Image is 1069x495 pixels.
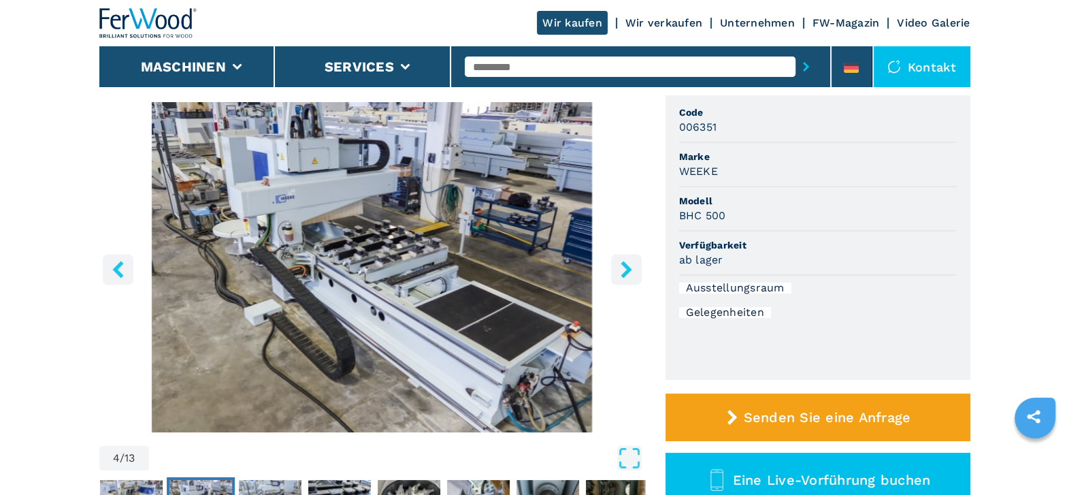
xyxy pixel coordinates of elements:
[795,51,817,82] button: submit-button
[113,453,120,464] span: 4
[152,446,642,470] button: Open Fullscreen
[679,150,957,163] span: Marke
[611,254,642,285] button: right-button
[99,102,645,432] img: Bearbeitungszentren mit Konsolentisch WEEKE BHC 500
[625,16,702,29] a: Wir verkaufen
[679,106,957,119] span: Code
[732,472,930,488] span: Eine Live-Vorführung buchen
[812,16,880,29] a: FW-Magazin
[99,102,645,432] div: Go to Slide 4
[141,59,226,75] button: Maschinen
[720,16,795,29] a: Unternehmen
[679,252,723,268] h3: ab lager
[874,46,970,87] div: Kontakt
[665,394,970,441] button: Senden Sie eine Anfrage
[99,8,197,38] img: Ferwood
[679,194,957,208] span: Modell
[537,11,608,35] a: Wir kaufen
[1017,400,1051,434] a: sharethis
[887,60,901,74] img: Kontakt
[1011,434,1059,485] iframe: Chat
[679,119,717,135] h3: 006351
[125,453,135,464] span: 13
[120,453,125,464] span: /
[679,163,718,179] h3: WEEKE
[679,283,791,293] div: Ausstellungsraum
[679,238,957,252] span: Verfügbarkeit
[679,307,771,318] div: Gelegenheiten
[897,16,970,29] a: Video Galerie
[103,254,133,285] button: left-button
[325,59,394,75] button: Services
[679,208,726,223] h3: BHC 500
[743,409,910,426] span: Senden Sie eine Anfrage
